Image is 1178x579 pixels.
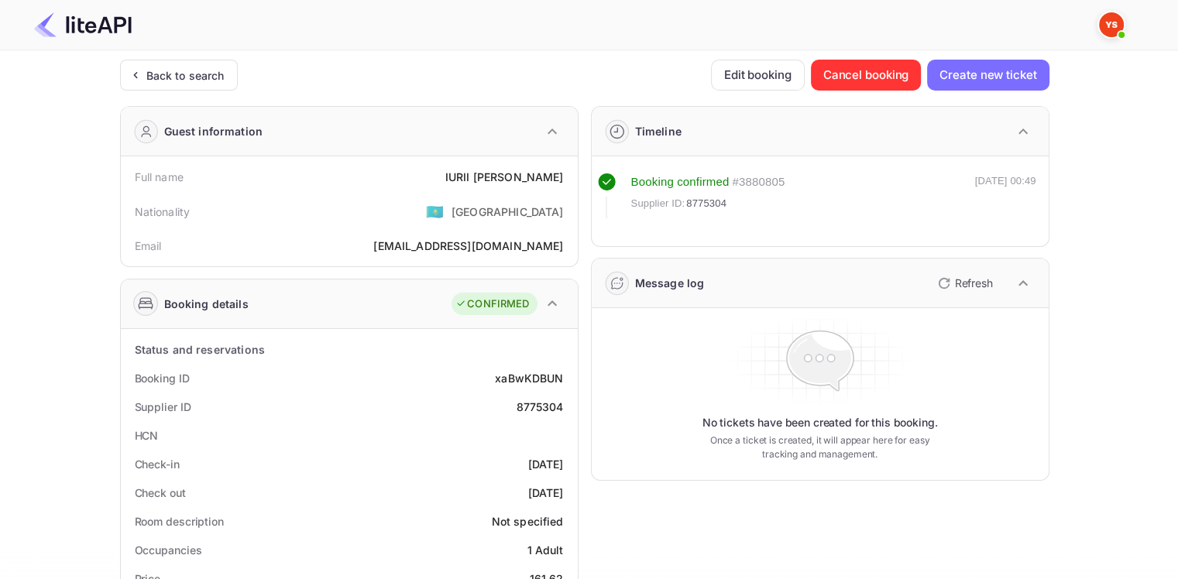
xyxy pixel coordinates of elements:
div: Check out [135,485,186,501]
span: 8775304 [686,196,726,211]
div: Booking confirmed [631,173,730,191]
div: Status and reservations [135,341,265,358]
div: 1 Adult [527,542,563,558]
div: Guest information [164,123,263,139]
button: Refresh [929,271,999,296]
div: Email [135,238,162,254]
div: Supplier ID [135,399,191,415]
div: Occupancies [135,542,202,558]
p: Once a ticket is created, it will appear here for easy tracking and management. [698,433,943,461]
div: Nationality [135,204,191,220]
div: Timeline [635,123,682,139]
div: [DATE] [528,485,564,501]
div: CONFIRMED [455,296,529,312]
div: Room description [135,513,224,529]
span: United States [426,197,444,225]
div: Booking ID [135,370,190,386]
button: Edit booking [711,60,805,91]
div: Booking details [164,296,249,312]
div: Message log [635,275,705,291]
div: [DATE] [528,456,564,472]
div: # 3880805 [732,173,785,191]
p: No tickets have been created for this booking. [702,415,938,430]
img: Yandex Support [1099,12,1124,37]
div: [EMAIL_ADDRESS][DOMAIN_NAME] [373,238,563,254]
button: Create new ticket [927,60,1049,91]
img: LiteAPI Logo [34,12,132,37]
p: Refresh [955,275,993,291]
div: IURII [PERSON_NAME] [445,169,564,185]
div: Check-in [135,456,180,472]
div: Back to search [146,67,225,84]
div: HCN [135,427,159,444]
div: [GEOGRAPHIC_DATA] [452,204,564,220]
div: [DATE] 00:49 [975,173,1036,218]
div: Not specified [492,513,564,529]
div: Full name [135,169,184,185]
span: Supplier ID: [631,196,685,211]
div: 8775304 [516,399,563,415]
button: Cancel booking [811,60,922,91]
div: xaBwKDBUN [495,370,563,386]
